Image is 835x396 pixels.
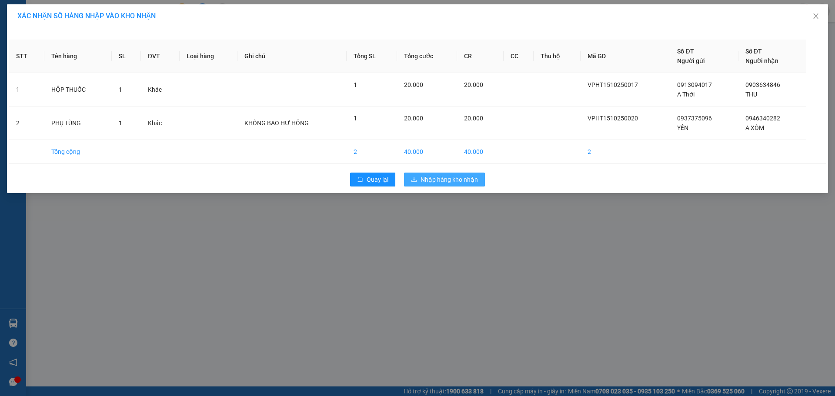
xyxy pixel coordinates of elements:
[677,91,695,98] span: A Thới
[237,40,347,73] th: Ghi chú
[141,40,180,73] th: ĐVT
[745,124,764,131] span: A XÒM
[357,176,363,183] span: rollback
[404,115,423,122] span: 20.000
[11,61,170,73] li: 1900 8053
[367,175,388,184] span: Quay lại
[464,115,483,122] span: 20.000
[141,73,180,106] td: Khác
[677,124,688,131] span: YẾN
[804,4,828,29] button: Close
[588,115,638,122] span: VPHT1510250020
[581,40,671,73] th: Mã GD
[534,40,581,73] th: Thu hộ
[457,140,503,164] td: 40.000
[354,81,357,88] span: 1
[119,120,122,126] span: 1
[350,173,395,186] button: rollbackQuay lại
[11,12,97,26] b: GỬI : PV Gò Dầu
[9,40,44,73] th: STT
[745,91,757,98] span: THU
[112,40,141,73] th: SL
[457,40,503,73] th: CR
[745,115,780,122] span: 0946340282
[745,81,780,88] span: 0903634846
[44,140,112,164] td: Tổng cộng
[411,176,417,183] span: download
[11,28,18,36] span: environment
[745,57,778,64] span: Người nhận
[677,81,712,88] span: 0913094017
[581,140,671,164] td: 2
[11,63,18,70] span: phone
[44,73,112,106] td: HỘP THUỐC
[397,140,457,164] td: 40.000
[9,73,44,106] td: 1
[421,175,478,184] span: Nhập hàng kho nhận
[119,86,122,93] span: 1
[677,57,705,64] span: Người gửi
[677,48,694,55] span: Số ĐT
[44,40,112,73] th: Tên hàng
[354,115,357,122] span: 1
[347,140,397,164] td: 2
[347,40,397,73] th: Tổng SL
[17,12,156,20] span: XÁC NHẬN SỐ HÀNG NHẬP VÀO KHO NHẬN
[11,26,170,61] li: 20 QL22, Ấp [GEOGRAPHIC_DATA], [GEOGRAPHIC_DATA], [GEOGRAPHIC_DATA] (kế spa [GEOGRAPHIC_DATA])
[464,81,483,88] span: 20.000
[588,81,638,88] span: VPHT1510250017
[397,40,457,73] th: Tổng cước
[404,81,423,88] span: 20.000
[44,106,112,140] td: PHỤ TÙNG
[141,106,180,140] td: Khác
[504,40,534,73] th: CC
[677,115,712,122] span: 0937375096
[180,40,237,73] th: Loại hàng
[244,120,309,126] span: KHÔNG BAO HƯ HỎNG
[745,48,762,55] span: Số ĐT
[404,173,485,186] button: downloadNhập hàng kho nhận
[812,13,819,20] span: close
[9,106,44,140] td: 2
